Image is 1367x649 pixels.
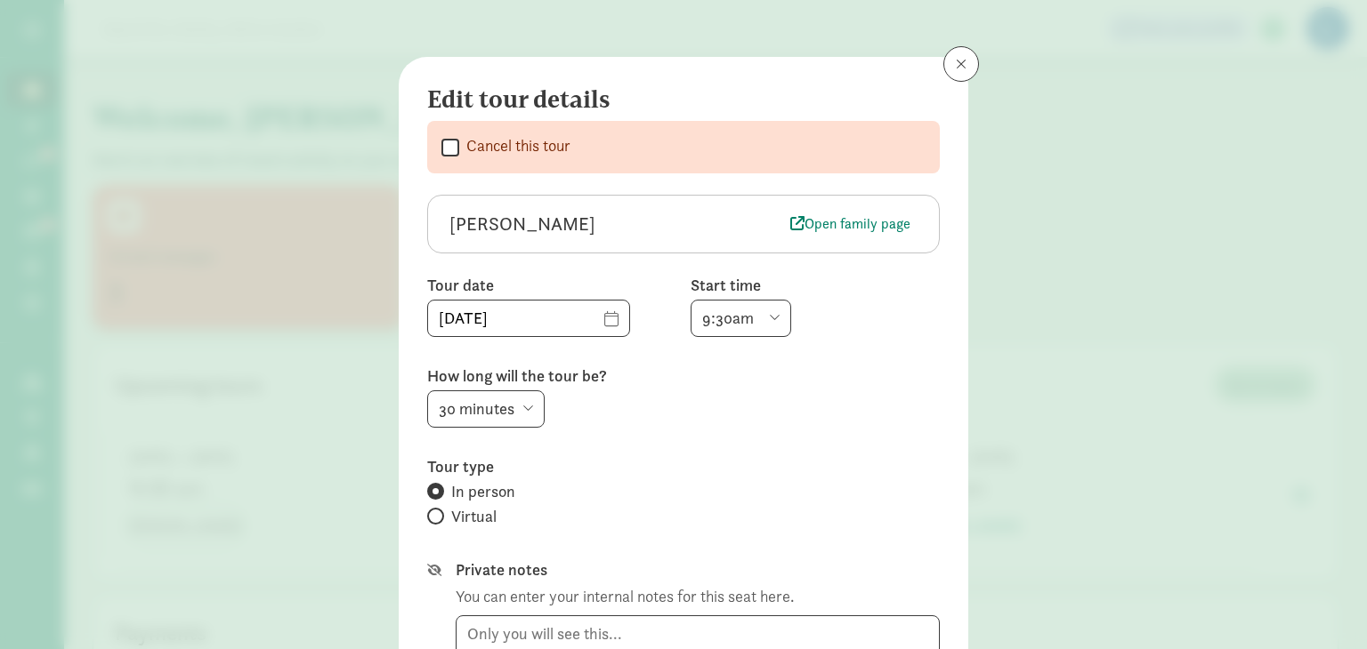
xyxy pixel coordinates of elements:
[459,135,570,156] label: Cancel this tour
[427,365,940,387] label: How long will the tour be?
[449,210,783,238] div: [PERSON_NAME]
[691,275,940,296] label: Start time
[790,213,910,235] span: Open family page
[1278,564,1367,649] iframe: Chat Widget
[427,275,676,296] label: Tour date
[451,481,515,502] span: In person
[451,506,497,527] span: Virtual
[783,212,918,236] a: Open family page
[427,456,940,477] label: Tour type
[456,584,794,608] div: You can enter your internal notes for this seat here.
[427,85,926,114] h4: Edit tour details
[456,559,940,581] label: Private notes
